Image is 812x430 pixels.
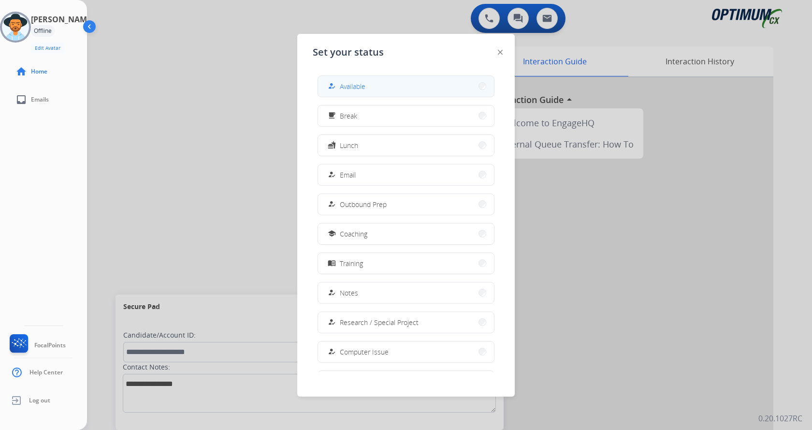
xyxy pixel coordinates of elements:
button: Training [318,253,494,274]
button: Edit Avatar [31,43,64,54]
span: Lunch [340,140,358,150]
span: Log out [29,397,50,404]
button: Notes [318,282,494,303]
mat-icon: how_to_reg [328,318,336,326]
button: Outbound Prep [318,194,494,215]
mat-icon: inbox [15,94,27,105]
span: Training [340,258,363,268]
button: Research / Special Project [318,312,494,333]
button: Break [318,105,494,126]
span: Research / Special Project [340,317,419,327]
button: Coaching [318,223,494,244]
mat-icon: how_to_reg [328,200,336,208]
span: Set your status [313,45,384,59]
span: Break [340,111,357,121]
span: Home [31,68,47,75]
mat-icon: home [15,66,27,77]
h3: [PERSON_NAME] [31,14,94,25]
span: Help Center [29,369,63,376]
mat-icon: fastfood [328,141,336,149]
mat-icon: how_to_reg [328,289,336,297]
button: Available [318,76,494,97]
mat-icon: how_to_reg [328,82,336,90]
button: Email [318,164,494,185]
span: FocalPoints [34,341,66,349]
mat-icon: free_breakfast [328,112,336,120]
span: Available [340,81,365,91]
mat-icon: how_to_reg [328,171,336,179]
mat-icon: school [328,230,336,238]
button: Lunch [318,135,494,156]
mat-icon: menu_book [328,259,336,267]
img: avatar [2,14,29,41]
span: Computer Issue [340,347,389,357]
button: Internet Issue [318,371,494,392]
span: Outbound Prep [340,199,387,209]
a: FocalPoints [8,334,66,356]
div: Offline [31,25,55,37]
button: Computer Issue [318,341,494,362]
span: Coaching [340,229,367,239]
span: Email [340,170,356,180]
img: close-button [498,50,503,55]
span: Notes [340,288,358,298]
mat-icon: how_to_reg [328,348,336,356]
p: 0.20.1027RC [758,413,802,424]
span: Emails [31,96,49,104]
